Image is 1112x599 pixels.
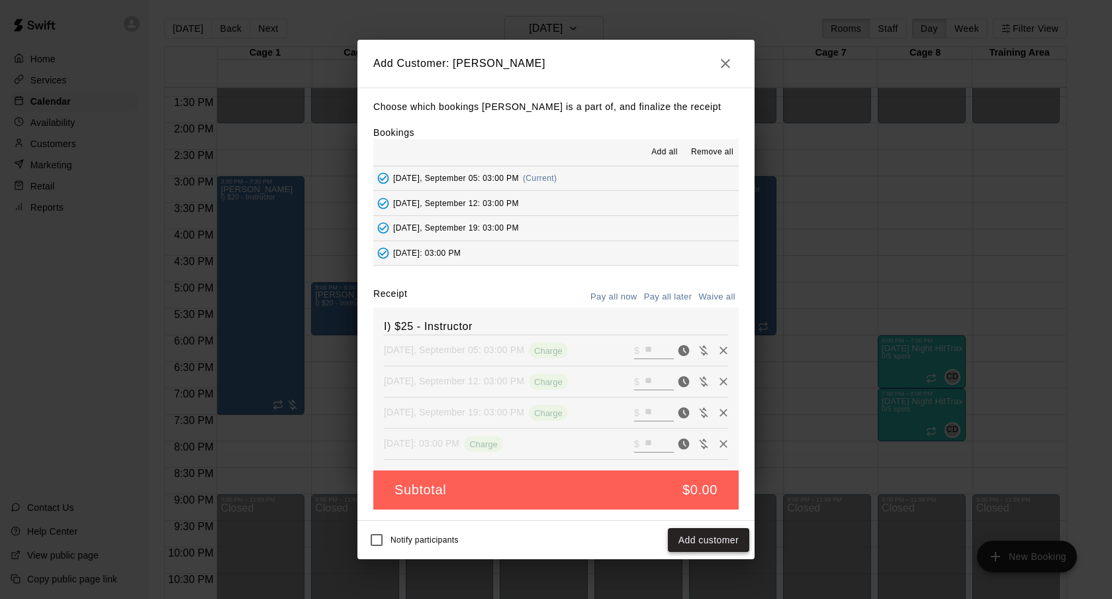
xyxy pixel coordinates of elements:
button: Added - Collect Payment [373,243,393,263]
span: Pay now [674,344,694,355]
h2: Add Customer: [PERSON_NAME] [357,40,755,87]
button: Remove [714,341,733,360]
button: Added - Collect Payment[DATE], September 19: 03:00 PM [373,216,739,241]
span: [DATE]: 03:00 PM [393,248,461,258]
h5: Subtotal [394,481,446,499]
button: Added - Collect Payment [373,218,393,238]
span: [DATE], September 05: 03:00 PM [393,174,519,183]
button: Pay all now [587,287,641,307]
button: Added - Collect Payment[DATE]: 03:00 PM [373,241,739,266]
button: Remove all [686,142,739,163]
button: Added - Collect Payment [373,168,393,188]
p: [DATE], September 19: 03:00 PM [384,406,524,419]
span: Waive payment [694,437,714,449]
p: [DATE], September 05: 03:00 PM [384,343,524,356]
h5: $0.00 [682,481,718,499]
span: Add all [651,146,678,159]
button: Waive all [695,287,739,307]
span: Pay now [674,375,694,386]
button: Added - Collect Payment[DATE], September 05: 03:00 PM(Current) [373,166,739,191]
p: [DATE], September 12: 03:00 PM [384,374,524,388]
span: Remove all [691,146,733,159]
button: Remove [714,403,733,423]
h6: I) $25 - Instructor [384,318,728,335]
span: Pay now [674,437,694,449]
button: Added - Collect Payment[DATE], September 12: 03:00 PM [373,191,739,215]
span: Waive payment [694,375,714,386]
p: [DATE]: 03:00 PM [384,437,459,450]
p: $ [634,437,639,451]
span: (Current) [523,174,557,183]
p: $ [634,406,639,419]
button: Added - Collect Payment [373,193,393,213]
p: $ [634,344,639,357]
p: $ [634,375,639,388]
button: Add all [643,142,686,163]
span: Waive payment [694,406,714,417]
span: Notify participants [391,535,459,545]
button: Remove [714,434,733,454]
button: Remove [714,372,733,392]
button: Pay all later [641,287,696,307]
span: [DATE], September 12: 03:00 PM [393,198,519,207]
span: [DATE], September 19: 03:00 PM [393,223,519,233]
span: Pay now [674,406,694,417]
label: Receipt [373,287,407,307]
p: Choose which bookings [PERSON_NAME] is a part of, and finalize the receipt [373,99,739,115]
button: Add customer [668,528,749,553]
label: Bookings [373,127,414,138]
span: Waive payment [694,344,714,355]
